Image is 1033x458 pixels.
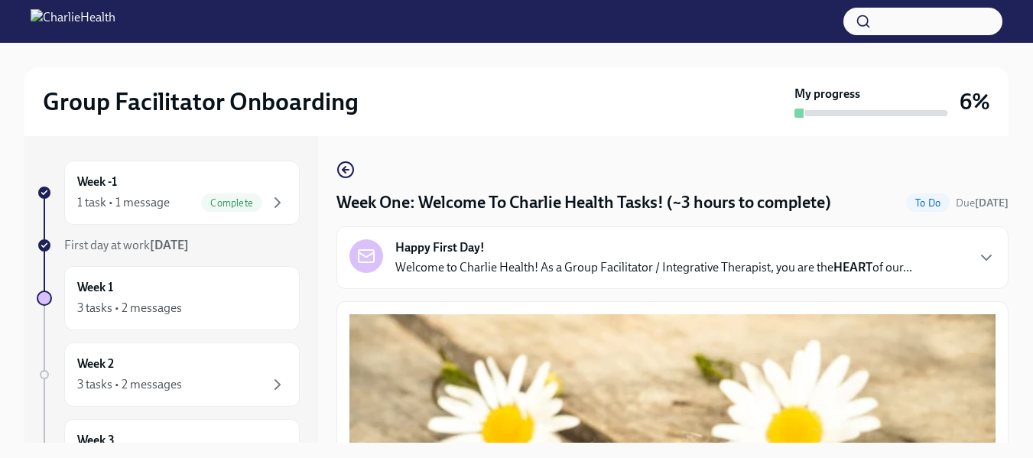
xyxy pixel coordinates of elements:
img: CharlieHealth [31,9,115,34]
p: Welcome to Charlie Health! As a Group Facilitator / Integrative Therapist, you are the of our... [395,259,912,276]
div: 3 tasks • 2 messages [77,300,182,317]
div: 1 task • 1 message [77,194,170,211]
strong: [DATE] [150,238,189,252]
h2: Group Facilitator Onboarding [43,86,359,117]
span: September 15th, 2025 10:00 [956,196,1009,210]
span: Complete [201,197,262,209]
strong: Happy First Day! [395,239,485,256]
h4: Week One: Welcome To Charlie Health Tasks! (~3 hours to complete) [336,191,831,214]
strong: HEART [833,260,872,274]
strong: My progress [794,86,860,102]
span: To Do [906,197,950,209]
h6: Week 3 [77,432,115,449]
strong: [DATE] [975,197,1009,210]
a: Week -11 task • 1 messageComplete [37,161,300,225]
h6: Week -1 [77,174,117,190]
h3: 6% [960,88,990,115]
h6: Week 1 [77,279,113,296]
div: 3 tasks • 2 messages [77,376,182,393]
span: Due [956,197,1009,210]
h6: Week 2 [77,356,114,372]
a: Week 13 tasks • 2 messages [37,266,300,330]
a: Week 23 tasks • 2 messages [37,343,300,407]
span: First day at work [64,238,189,252]
a: First day at work[DATE] [37,237,300,254]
